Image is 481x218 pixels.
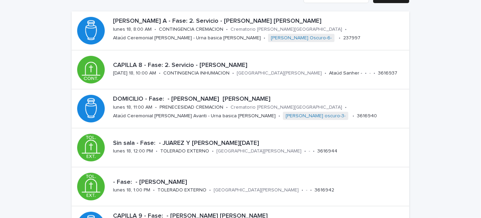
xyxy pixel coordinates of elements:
[113,96,407,103] p: DOMICILIO - Fase: - [PERSON_NAME] [PERSON_NAME]
[357,113,377,119] p: 3616940
[301,187,303,193] p: •
[159,70,161,76] p: •
[216,148,301,154] p: [GEOGRAPHIC_DATA][PERSON_NAME]
[286,113,346,119] a: [PERSON_NAME] oscuro-3-
[226,105,228,110] p: •
[159,27,223,32] p: CONTINGENCIA CREMACION
[113,113,276,119] p: Ataúd Ceremonial [PERSON_NAME] Avanti - Urna basica [PERSON_NAME]
[113,35,261,41] p: Ataúd Ceremonial [PERSON_NAME] - Urna basica [PERSON_NAME]
[154,27,156,32] p: •
[113,27,152,32] p: lunes 18, 8:00 AM
[212,148,214,154] p: •
[309,148,310,154] p: -
[264,35,265,41] p: •
[113,179,407,186] p: - Fase: - [PERSON_NAME]
[345,27,347,32] p: •
[156,148,157,154] p: •
[72,89,409,128] a: DOMICILIO - Fase: - [PERSON_NAME] [PERSON_NAME]lunes 18, 11:00 AM•PRENECESIDAD CREMACION•Cremator...
[163,70,229,76] p: CONTINGENCIA INHUMACION
[113,105,152,110] p: lunes 18, 11:00 AM
[317,148,337,154] p: 3616944
[315,187,334,193] p: 3616942
[72,11,409,50] a: [PERSON_NAME] A - Fase: 2. Servicio - [PERSON_NAME] [PERSON_NAME]lunes 18, 8:00 AM•CONTINGENCIA C...
[113,140,407,147] p: Sin sala - Fase: - JUAREZ Y [PERSON_NAME][DATE]
[329,70,362,76] p: Ataúd Sanher -
[226,27,228,32] p: •
[153,187,155,193] p: •
[373,70,375,76] p: •
[365,70,367,76] p: •
[313,148,315,154] p: •
[160,105,223,110] p: PRENECESIDAD CREMACION
[113,148,153,154] p: lunes 18, 12:00 PM
[271,35,332,41] a: [PERSON_NAME] Oscuro-6-
[232,70,234,76] p: •
[325,70,326,76] p: •
[237,70,322,76] p: [GEOGRAPHIC_DATA][PERSON_NAME]
[231,27,342,32] p: Crematorio [PERSON_NAME][GEOGRAPHIC_DATA]
[157,187,206,193] p: TOLERADO EXTERNO
[214,187,299,193] p: [GEOGRAPHIC_DATA][PERSON_NAME]
[72,50,409,89] a: CAPILLA 8 - Fase: 2. Servicio - [PERSON_NAME][DATE] 18, 10:00 AM•CONTINGENCIA INHUMACION•[GEOGRAP...
[209,187,211,193] p: •
[378,70,397,76] p: 3616937
[339,35,340,41] p: •
[155,105,157,110] p: •
[304,148,306,154] p: •
[306,187,307,193] p: -
[343,35,360,41] p: 237997
[345,105,347,110] p: •
[113,18,407,25] p: [PERSON_NAME] A - Fase: 2. Servicio - [PERSON_NAME] [PERSON_NAME]
[278,113,280,119] p: •
[72,128,409,167] a: Sin sala - Fase: - JUAREZ Y [PERSON_NAME][DATE]lunes 18, 12:00 PM•TOLERADO EXTERNO•[GEOGRAPHIC_DA...
[113,62,407,69] p: CAPILLA 8 - Fase: 2. Servicio - [PERSON_NAME]
[113,187,150,193] p: lunes 18, 1:00 PM
[160,148,209,154] p: TOLERADO EXTERNO
[113,70,156,76] p: [DATE] 18, 10:00 AM
[231,105,342,110] p: Crematorio [PERSON_NAME][GEOGRAPHIC_DATA]
[310,187,312,193] p: •
[72,167,409,206] a: - Fase: - [PERSON_NAME]lunes 18, 1:00 PM•TOLERADO EXTERNO•[GEOGRAPHIC_DATA][PERSON_NAME]•-•3616942
[369,70,371,76] p: -
[352,113,354,119] p: •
